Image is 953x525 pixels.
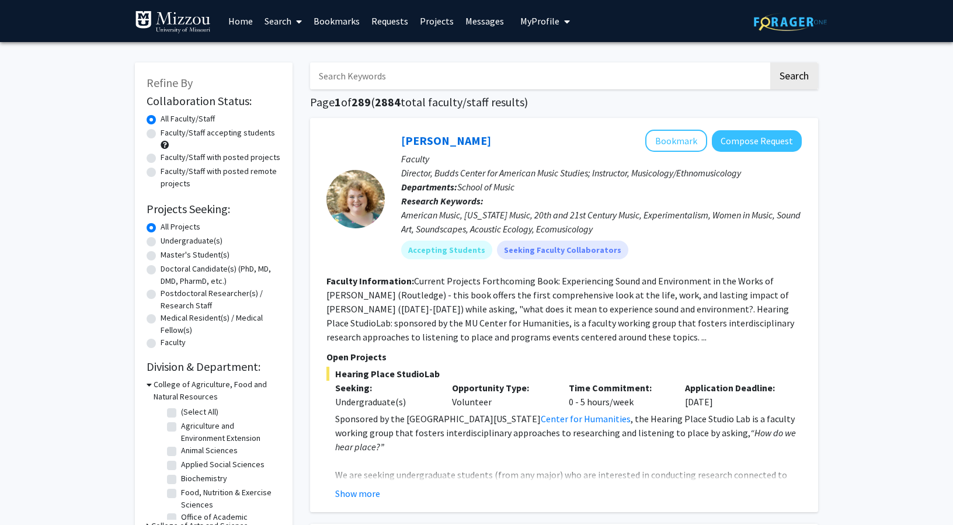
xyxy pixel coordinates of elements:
[335,95,341,109] span: 1
[375,95,401,109] span: 2884
[541,413,631,425] a: Center for Humanities
[352,95,371,109] span: 289
[161,235,222,247] label: Undergraduate(s)
[645,130,707,152] button: Add Megan Murph to Bookmarks
[161,127,275,139] label: Faculty/Staff accepting students
[560,381,677,409] div: 0 - 5 hours/week
[161,165,281,190] label: Faculty/Staff with posted remote projects
[335,412,802,454] p: Sponsored by the [GEOGRAPHIC_DATA][US_STATE] , the Hearing Place Studio Lab is a faculty working ...
[401,166,802,180] p: Director, Budds Center for American Music Studies; Instructor, Musicology/Ethnomusicology
[161,151,280,164] label: Faculty/Staff with posted projects
[754,13,827,31] img: ForagerOne Logo
[401,181,457,193] b: Departments:
[161,221,200,233] label: All Projects
[161,113,215,125] label: All Faculty/Staff
[401,133,491,148] a: [PERSON_NAME]
[310,95,818,109] h1: Page of ( total faculty/staff results)
[460,1,510,41] a: Messages
[326,367,802,381] span: Hearing Place StudioLab
[401,241,492,259] mat-chip: Accepting Students
[161,312,281,336] label: Medical Resident(s) / Medical Fellow(s)
[452,381,551,395] p: Opportunity Type:
[520,15,559,27] span: My Profile
[326,350,802,364] p: Open Projects
[181,406,218,418] label: (Select All)
[335,381,434,395] p: Seeking:
[181,472,227,485] label: Biochemistry
[676,381,793,409] div: [DATE]
[401,152,802,166] p: Faculty
[161,263,281,287] label: Doctoral Candidate(s) (PhD, MD, DMD, PharmD, etc.)
[414,1,460,41] a: Projects
[685,381,784,395] p: Application Deadline:
[366,1,414,41] a: Requests
[154,378,281,403] h3: College of Agriculture, Food and Natural Resources
[147,202,281,216] h2: Projects Seeking:
[161,336,186,349] label: Faculty
[401,195,484,207] b: Research Keywords:
[181,444,238,457] label: Animal Sciences
[401,208,802,236] div: American Music, [US_STATE] Music, 20th and 21st Century Music, Experimentalism, Women in Music, S...
[181,486,278,511] label: Food, Nutrition & Exercise Sciences
[712,130,802,152] button: Compose Request to Megan Murph
[147,94,281,108] h2: Collaboration Status:
[457,181,514,193] span: School of Music
[161,287,281,312] label: Postdoctoral Researcher(s) / Research Staff
[181,458,265,471] label: Applied Social Sciences
[181,420,278,444] label: Agriculture and Environment Extension
[326,275,794,343] fg-read-more: Current Projects Forthcoming Book: Experiencing Sound and Environment in the Works of [PERSON_NAM...
[497,241,628,259] mat-chip: Seeking Faculty Collaborators
[222,1,259,41] a: Home
[569,381,668,395] p: Time Commitment:
[147,360,281,374] h2: Division & Department:
[326,275,414,287] b: Faculty Information:
[443,381,560,409] div: Volunteer
[335,486,380,500] button: Show more
[770,62,818,89] button: Search
[308,1,366,41] a: Bookmarks
[259,1,308,41] a: Search
[9,472,50,516] iframe: Chat
[147,75,193,90] span: Refine By
[310,62,768,89] input: Search Keywords
[135,11,211,34] img: University of Missouri Logo
[161,249,229,261] label: Master's Student(s)
[335,395,434,409] div: Undergraduate(s)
